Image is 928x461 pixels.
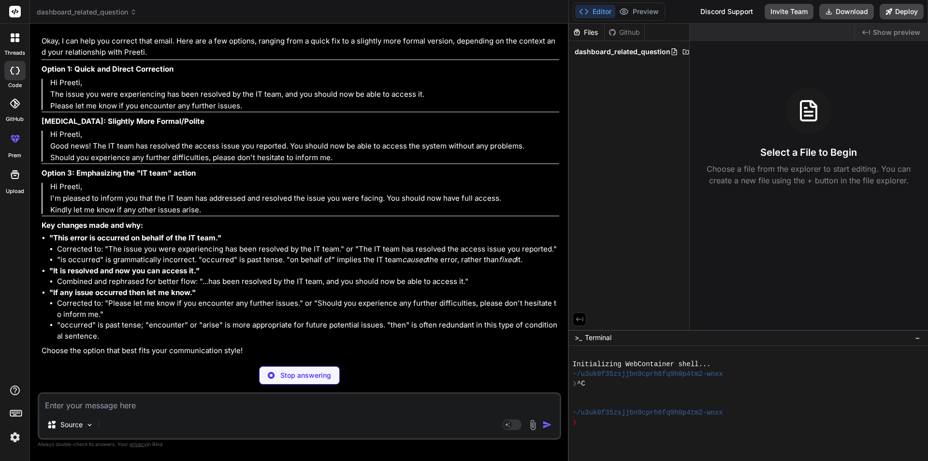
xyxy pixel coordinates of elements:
[60,420,83,430] p: Source
[4,49,25,57] label: threads
[50,102,559,110] p: Please let me know if you encounter any further issues.
[8,81,22,89] label: code
[42,64,174,74] strong: Option 1: Quick and Direct Correction
[760,146,857,159] h3: Select a File to Begin
[573,408,723,417] span: ~/u3uk0f35zsjjbn9cprh6fq9h0p4tm2-wnxx
[569,28,604,37] div: Files
[49,266,200,275] strong: "It is resolved and now you can access it."
[499,255,516,264] em: fixed
[573,379,577,388] span: ❯
[50,142,559,150] p: Good news! The IT team has resolved the access issue you reported. You should now be able to acce...
[7,429,23,446] img: settings
[57,320,559,342] li: "occurred" is past tense; "encounter" or "arise" is more appropriate for future potential issues....
[42,117,204,126] strong: [MEDICAL_DATA]: Slightly More Formal/Polite
[280,371,331,380] p: Stop answering
[130,441,147,447] span: privacy
[49,288,196,297] strong: "If any issue occurred then let me know."
[50,154,559,162] p: Should you experience any further difficulties, please don't hesitate to inform me.
[50,79,559,87] p: Hi Preeti,
[49,233,221,242] strong: "This error is occurred on behalf of the IT team."
[50,194,559,202] p: I'm pleased to inform you that the IT team has addressed and resolved the issue you were facing. ...
[615,5,663,18] button: Preview
[913,330,922,345] button: −
[573,369,723,379] span: ~/u3uk0f35zsjjbn9cprh6fq9h0p4tm2-wnxx
[575,47,670,57] span: dashboard_related_question
[695,4,759,19] div: Discord Support
[86,421,94,429] img: Pick Models
[577,379,585,388] span: ^C
[42,345,559,357] p: Choose the option that best fits your communication style!
[765,4,813,19] button: Invite Team
[6,115,24,123] label: GitHub
[915,333,920,342] span: −
[50,131,559,138] p: Hi Preeti,
[6,187,24,195] label: Upload
[880,4,924,19] button: Deploy
[57,254,559,266] li: "is occurred" is grammatically incorrect. "occurred" is past tense. "on behalf of" implies the IT...
[57,298,559,320] li: Corrected to: "Please let me know if you encounter any further issues." or "Should you experience...
[57,244,559,255] li: Corrected to: "The issue you were experiencing has been resolved by the IT team." or "The IT team...
[42,221,143,230] strong: Key changes made and why:
[50,90,559,98] p: The issue you were experiencing has been resolved by the IT team, and you should now be able to a...
[542,420,552,430] img: icon
[700,163,917,186] p: Choose a file from the explorer to start editing. You can create a new file using the + button in...
[8,151,21,160] label: prem
[57,276,559,287] li: Combined and rephrased for better flow: "...has been resolved by the IT team, and you should now ...
[402,255,427,264] em: caused
[42,36,559,58] p: Okay, I can help you correct that email. Here are a few options, ranging from a quick fix to a sl...
[575,333,582,342] span: >_
[819,4,874,19] button: Download
[50,206,559,214] p: Kindly let me know if any other issues arise.
[573,359,711,369] span: Initializing WebContainer shell...
[50,183,559,191] p: Hi Preeti,
[585,333,611,342] span: Terminal
[605,28,644,37] div: Github
[573,417,577,427] span: ❯
[38,440,561,449] p: Always double-check its answers. Your in Bind
[575,5,615,18] button: Editor
[42,168,196,178] strong: Option 3: Emphasizing the "IT team" action
[873,28,920,37] span: Show preview
[527,419,538,431] img: attachment
[37,7,137,17] span: dashboard_related_question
